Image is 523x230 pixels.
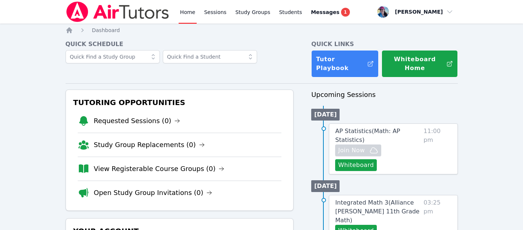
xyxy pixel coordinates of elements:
h3: Upcoming Sessions [311,90,457,100]
span: Messages [311,8,339,16]
a: Tutor Playbook [311,50,379,77]
h4: Quick Links [311,40,457,49]
a: View Registerable Course Groups (0) [94,164,225,174]
button: Join Now [335,144,381,156]
h3: Tutoring Opportunities [72,96,288,109]
span: Dashboard [92,27,120,33]
a: Requested Sessions (0) [94,116,180,126]
span: Join Now [338,146,365,155]
img: Air Tutors [66,1,170,22]
a: Dashboard [92,27,120,34]
nav: Breadcrumb [66,27,458,34]
li: [DATE] [311,109,340,121]
a: Integrated Math 3(Alliance [PERSON_NAME] 11th Grade Math) [335,198,421,225]
a: Study Group Replacements (0) [94,140,205,150]
h4: Quick Schedule [66,40,294,49]
span: 11:00 pm [424,127,451,171]
li: [DATE] [311,180,340,192]
input: Quick Find a Student [163,50,257,63]
button: Whiteboard Home [382,50,457,77]
a: AP Statistics(Math: AP Statistics) [335,127,421,144]
span: 1 [341,8,350,17]
span: AP Statistics ( Math: AP Statistics ) [335,128,400,143]
a: Open Study Group Invitations (0) [94,188,213,198]
input: Quick Find a Study Group [66,50,160,63]
span: Integrated Math 3 ( Alliance [PERSON_NAME] 11th Grade Math ) [335,199,420,224]
button: Whiteboard [335,159,377,171]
